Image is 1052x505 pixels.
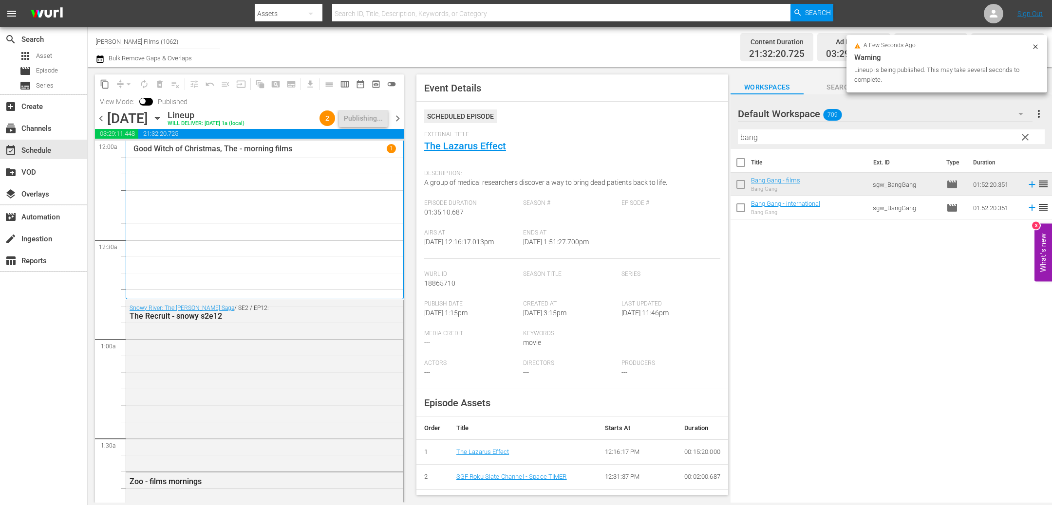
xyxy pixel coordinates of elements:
[424,360,518,367] span: Actors
[867,149,940,176] th: Ext. ID
[456,473,567,480] a: SGF Roku Slate Channel - Space TIMER
[152,76,168,92] span: Select an event to delete
[523,330,617,338] span: Keywords
[416,465,449,490] td: 2
[416,416,449,440] th: Order
[1032,222,1040,230] div: 3
[318,74,337,93] span: Day Calendar View
[100,79,110,89] span: content_copy
[268,76,283,92] span: Create Search Block
[130,305,351,321] div: / SE2 / EP12:
[1027,202,1037,213] svg: Add to Schedule
[5,101,17,112] span: Create
[1034,224,1052,282] button: Open Feedback Widget
[153,98,192,106] span: Published
[424,131,715,139] span: External Title
[5,34,17,45] span: Search
[337,76,353,92] span: Week Calendar View
[523,300,617,308] span: Created At
[392,112,404,125] span: chevron_right
[804,81,877,93] span: Search
[826,35,882,49] div: Ad Duration
[424,397,490,409] span: Episode Assets
[823,105,842,125] span: 709
[340,79,350,89] span: calendar_view_week_outlined
[344,109,383,127] div: Publishing...
[946,202,958,214] span: Episode
[424,238,494,246] span: [DATE] 12:16:17.013pm
[940,149,967,176] th: Type
[1037,201,1049,213] span: reorder
[869,196,942,219] td: sgw_BangGang
[424,330,518,338] span: Media Credit
[738,100,1033,127] div: Default Workspace
[751,186,800,192] div: Bang Gang
[133,144,292,153] p: Good Witch of Christmas, The - morning films
[597,465,676,490] td: 12:31:37 PM
[424,271,518,278] span: Wurl Id
[749,49,805,60] span: 21:32:20.725
[969,173,1023,196] td: 01:52:20.351
[424,208,464,216] span: 01:35:10.687
[676,439,728,465] td: 00:15:20.000
[805,4,831,21] span: Search
[676,465,728,490] td: 00:02:00.687
[1033,108,1045,120] span: more_vert
[424,339,430,346] span: ---
[5,233,17,245] span: Ingestion
[523,339,541,346] span: movie
[424,300,518,308] span: Publish Date
[597,439,676,465] td: 12:16:17 PM
[946,179,958,190] span: Episode
[5,188,17,200] span: Overlays
[523,271,617,278] span: Season Title
[424,109,497,123] div: Scheduled Episode
[864,42,916,50] span: a few seconds ago
[826,49,882,60] span: 03:29:11.448
[130,311,351,321] div: The Recruit - snowy s2e12
[356,79,365,89] span: date_range_outlined
[6,8,18,19] span: menu
[416,439,449,465] td: 1
[168,110,244,121] div: Lineup
[368,76,384,92] span: View Backup
[969,196,1023,219] td: 01:52:20.351
[621,309,669,317] span: [DATE] 11:46pm
[390,145,393,152] p: 1
[621,199,715,207] span: Episode #
[139,98,146,105] span: Toggle to switch from Published to Draft view.
[1019,131,1031,143] span: clear
[5,255,17,267] span: Reports
[424,199,518,207] span: Episode Duration
[523,368,529,376] span: ---
[456,448,509,455] a: The Lazarus Effect
[854,52,1039,63] div: Warning
[107,54,192,62] span: Bulk Remove Gaps & Overlaps
[523,309,566,317] span: [DATE] 3:15pm
[1017,129,1033,144] button: clear
[751,200,820,207] a: Bang Gang - international
[1027,179,1037,190] svg: Add to Schedule
[19,50,31,62] span: Asset
[731,81,804,93] span: Workspaces
[36,66,58,75] span: Episode
[95,129,138,139] span: 03:29:11.448
[751,177,800,184] a: Bang Gang - films
[523,199,617,207] span: Season #
[424,279,455,287] span: 18865710
[424,82,481,94] span: Event Details
[384,76,399,92] span: 24 hours Lineup View is OFF
[424,179,667,186] span: A group of medical researchers discover a way to bring dead patients back to life.
[19,65,31,77] span: Episode
[5,144,17,156] span: Schedule
[424,229,518,237] span: Airs At
[751,209,820,216] div: Bang Gang
[371,79,381,89] span: preview_outlined
[299,74,318,93] span: Download as CSV
[424,309,468,317] span: [DATE] 1:15pm
[424,368,430,376] span: ---
[168,121,244,127] div: WILL DELIVER: [DATE] 1a (local)
[790,4,833,21] button: Search
[130,305,234,311] a: Snowy River: The [PERSON_NAME] Saga
[353,76,368,92] span: Month Calendar View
